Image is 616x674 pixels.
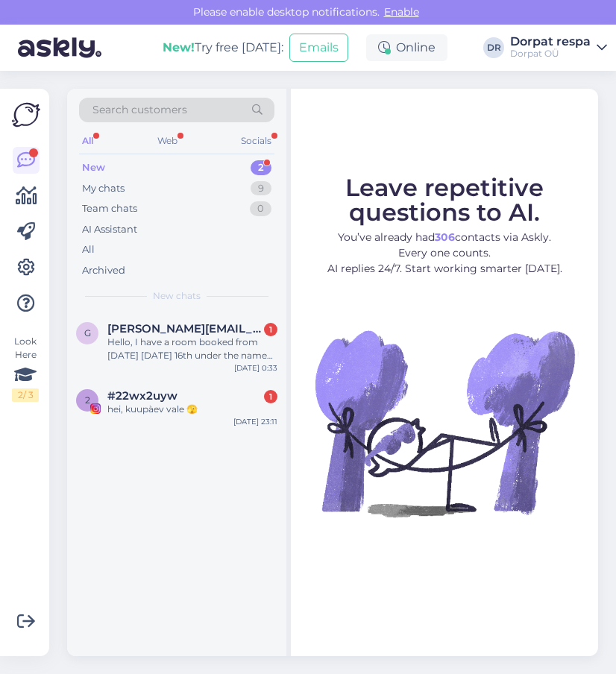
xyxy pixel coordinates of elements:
[107,322,263,336] span: giulia.barbano@iesve.com
[12,335,39,402] div: Look Here
[12,388,39,402] div: 2 / 3
[483,37,504,58] div: DR
[310,289,579,557] img: No Chat active
[510,36,591,48] div: Dorpat respa
[92,102,187,118] span: Search customers
[84,327,91,338] span: g
[304,230,585,277] p: You’ve already had contacts via Askly. Every one counts. AI replies 24/7. Start working smarter [...
[79,131,96,151] div: All
[264,323,277,336] div: 1
[82,201,137,216] div: Team chats
[264,390,277,403] div: 1
[345,173,544,227] span: Leave repetitive questions to AI.
[153,289,201,303] span: New chats
[233,416,277,427] div: [DATE] 23:11
[366,34,447,61] div: Online
[107,389,177,403] span: #22wx2uyw
[82,160,105,175] div: New
[85,394,90,406] span: 2
[12,101,40,129] img: Askly Logo
[82,263,125,278] div: Archived
[510,48,591,60] div: Dorpat OÜ
[82,242,95,257] div: All
[234,362,277,374] div: [DATE] 0:33
[238,131,274,151] div: Socials
[435,230,455,244] b: 306
[82,222,137,237] div: AI Assistant
[289,34,348,62] button: Emails
[251,160,271,175] div: 2
[251,181,271,196] div: 9
[380,5,424,19] span: Enable
[163,40,195,54] b: New!
[510,36,607,60] a: Dorpat respaDorpat OÜ
[82,181,125,196] div: My chats
[107,403,277,416] div: hei, kuupàev vale 🫣
[163,39,283,57] div: Try free [DATE]:
[250,201,271,216] div: 0
[107,336,277,362] div: Hello, I have a room booked from [DATE] [DATE] 16th under the name [PERSON_NAME]. I just want to ...
[154,131,180,151] div: Web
